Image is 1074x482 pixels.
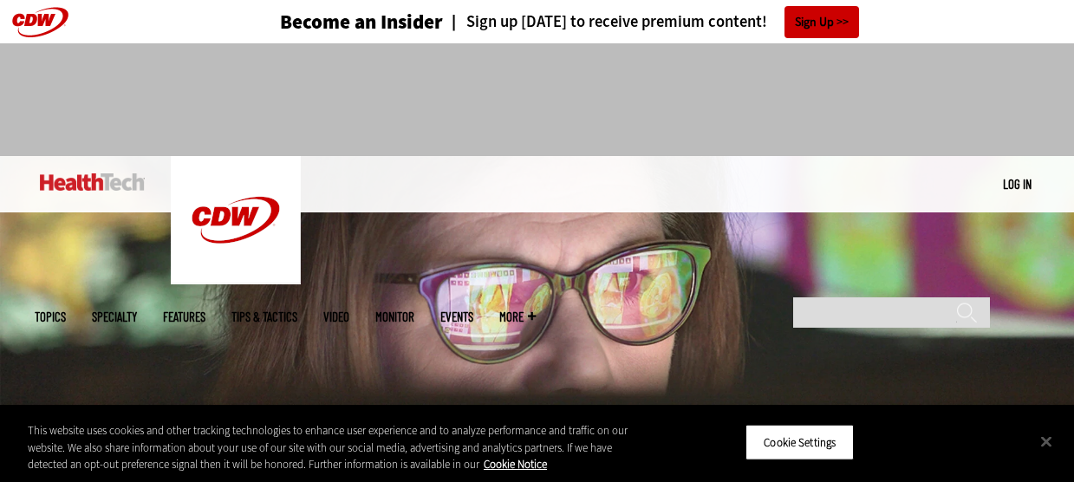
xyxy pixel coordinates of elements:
a: CDW [171,270,301,289]
a: Log in [1003,176,1032,192]
a: MonITor [375,310,414,323]
a: Events [440,310,473,323]
button: Close [1027,422,1065,460]
a: Features [163,310,205,323]
a: Sign up [DATE] to receive premium content! [443,14,767,30]
div: User menu [1003,175,1032,193]
h3: Become an Insider [280,12,443,32]
img: Home [40,173,145,191]
span: Topics [35,310,66,323]
a: Video [323,310,349,323]
button: Cookie Settings [745,424,854,460]
a: More information about your privacy [484,457,547,472]
a: Become an Insider [215,12,443,32]
a: Tips & Tactics [231,310,297,323]
img: Home [171,156,301,284]
iframe: advertisement [222,61,853,139]
span: More [499,310,536,323]
span: Specialty [92,310,137,323]
a: Sign Up [784,6,859,38]
div: This website uses cookies and other tracking technologies to enhance user experience and to analy... [28,422,644,473]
